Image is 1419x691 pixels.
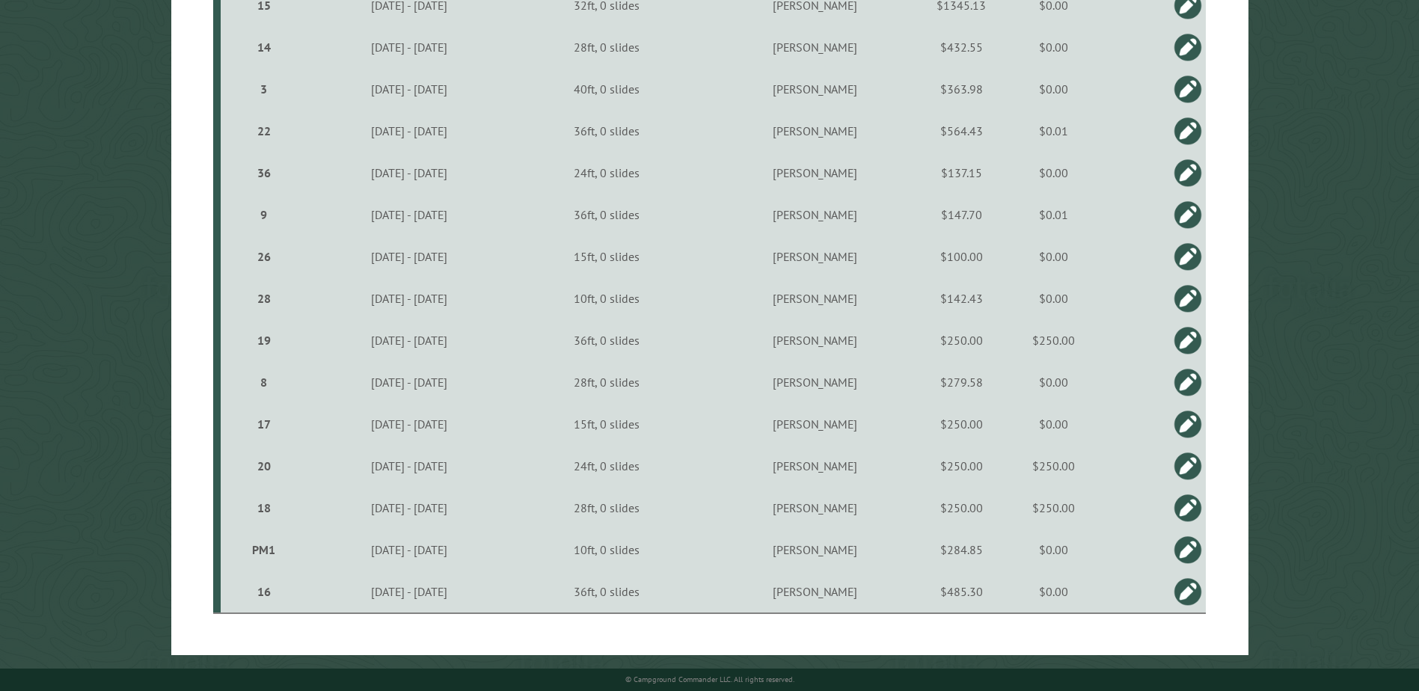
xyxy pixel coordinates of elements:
[699,277,931,319] td: [PERSON_NAME]
[227,458,301,473] div: 20
[699,403,931,445] td: [PERSON_NAME]
[306,82,512,96] div: [DATE] - [DATE]
[227,333,301,348] div: 19
[699,68,931,110] td: [PERSON_NAME]
[306,375,512,390] div: [DATE] - [DATE]
[227,542,301,557] div: PM1
[227,291,301,306] div: 28
[931,194,991,236] td: $147.70
[699,26,931,68] td: [PERSON_NAME]
[515,487,699,529] td: 28ft, 0 slides
[699,571,931,613] td: [PERSON_NAME]
[931,529,991,571] td: $284.85
[515,361,699,403] td: 28ft, 0 slides
[699,194,931,236] td: [PERSON_NAME]
[227,123,301,138] div: 22
[991,445,1115,487] td: $250.00
[306,542,512,557] div: [DATE] - [DATE]
[991,152,1115,194] td: $0.00
[699,110,931,152] td: [PERSON_NAME]
[515,277,699,319] td: 10ft, 0 slides
[515,529,699,571] td: 10ft, 0 slides
[991,236,1115,277] td: $0.00
[306,458,512,473] div: [DATE] - [DATE]
[699,445,931,487] td: [PERSON_NAME]
[991,26,1115,68] td: $0.00
[227,249,301,264] div: 26
[306,333,512,348] div: [DATE] - [DATE]
[991,277,1115,319] td: $0.00
[227,584,301,599] div: 16
[515,26,699,68] td: 28ft, 0 slides
[699,319,931,361] td: [PERSON_NAME]
[931,68,991,110] td: $363.98
[515,319,699,361] td: 36ft, 0 slides
[306,123,512,138] div: [DATE] - [DATE]
[306,584,512,599] div: [DATE] - [DATE]
[991,110,1115,152] td: $0.01
[931,152,991,194] td: $137.15
[931,236,991,277] td: $100.00
[306,249,512,264] div: [DATE] - [DATE]
[991,68,1115,110] td: $0.00
[991,403,1115,445] td: $0.00
[515,571,699,613] td: 36ft, 0 slides
[306,417,512,432] div: [DATE] - [DATE]
[699,487,931,529] td: [PERSON_NAME]
[931,277,991,319] td: $142.43
[227,165,301,180] div: 36
[227,82,301,96] div: 3
[991,529,1115,571] td: $0.00
[931,319,991,361] td: $250.00
[227,417,301,432] div: 17
[515,194,699,236] td: 36ft, 0 slides
[931,445,991,487] td: $250.00
[515,110,699,152] td: 36ft, 0 slides
[931,487,991,529] td: $250.00
[625,675,794,684] small: © Campground Commander LLC. All rights reserved.
[991,571,1115,613] td: $0.00
[991,194,1115,236] td: $0.01
[227,375,301,390] div: 8
[991,319,1115,361] td: $250.00
[227,40,301,55] div: 14
[306,40,512,55] div: [DATE] - [DATE]
[515,236,699,277] td: 15ft, 0 slides
[699,361,931,403] td: [PERSON_NAME]
[515,445,699,487] td: 24ft, 0 slides
[699,152,931,194] td: [PERSON_NAME]
[991,361,1115,403] td: $0.00
[931,571,991,613] td: $485.30
[931,403,991,445] td: $250.00
[515,68,699,110] td: 40ft, 0 slides
[306,291,512,306] div: [DATE] - [DATE]
[699,529,931,571] td: [PERSON_NAME]
[227,500,301,515] div: 18
[931,110,991,152] td: $564.43
[515,152,699,194] td: 24ft, 0 slides
[931,361,991,403] td: $279.58
[306,207,512,222] div: [DATE] - [DATE]
[991,487,1115,529] td: $250.00
[515,403,699,445] td: 15ft, 0 slides
[227,207,301,222] div: 9
[699,236,931,277] td: [PERSON_NAME]
[306,500,512,515] div: [DATE] - [DATE]
[306,165,512,180] div: [DATE] - [DATE]
[931,26,991,68] td: $432.55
